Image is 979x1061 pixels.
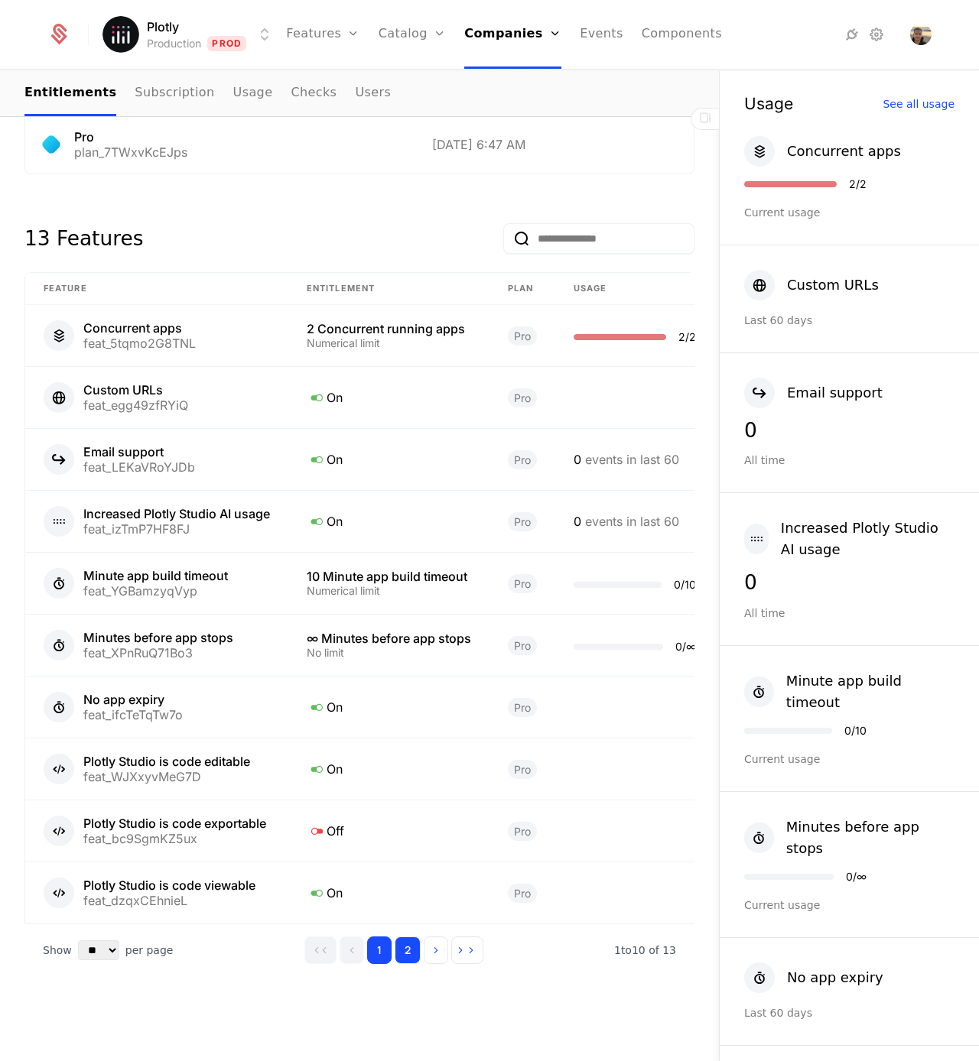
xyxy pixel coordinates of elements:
img: Plotly [102,16,139,53]
div: feat_bc9SgmKZ5ux [83,832,266,845]
div: Numerical limit [307,338,471,349]
span: 1 to 10 of [614,944,662,956]
div: Usage [744,96,793,112]
div: All time [744,605,955,621]
div: No limit [307,647,471,658]
div: Numerical limit [307,586,471,596]
div: plan_7TWxvKcEJps [74,146,187,158]
div: Increased Plotly Studio AI usage [83,508,270,520]
button: Custom URLs [744,270,879,300]
div: feat_dzqxCEhnieL [83,894,255,907]
div: On [307,697,471,717]
div: Minutes before app stops [83,631,233,644]
span: Pro [508,512,537,531]
div: ∞ Minutes before app stops [307,632,471,644]
button: Open user button [910,24,932,45]
div: Current usage [744,897,955,913]
div: Current usage [744,751,955,767]
div: Last 60 days [744,1005,955,1020]
div: Minutes before app stops [786,816,955,859]
div: Plotly Studio is code viewable [83,879,255,891]
div: 2 Concurrent running apps [307,323,471,335]
div: feat_XPnRuQ71Bo3 [83,647,233,659]
div: Custom URLs [83,384,188,396]
img: Chris P [910,24,932,45]
div: feat_egg49zfRYiQ [83,399,188,411]
div: 0 [744,573,955,592]
div: On [307,883,471,903]
div: Custom URLs [787,274,879,296]
div: Minute app build timeout [83,569,228,582]
span: Pro [508,822,537,841]
button: Go to next page [424,936,448,964]
button: Increased Plotly Studio AI usage [744,518,955,560]
a: Subscription [135,71,214,116]
div: Current usage [744,205,955,220]
button: Go to page 2 [395,936,421,964]
div: On [307,511,471,531]
div: Table pagination [24,924,694,976]
div: Increased Plotly Studio AI usage [781,518,955,560]
button: Go to first page [304,936,337,964]
select: Select page size [78,940,119,960]
span: per page [125,943,174,958]
span: Pro [508,574,537,593]
span: Pro [508,636,537,655]
a: Checks [291,71,337,116]
div: Pro [74,131,187,143]
span: 13 [614,944,676,956]
div: feat_5tqmo2G8TNL [83,337,196,349]
div: 13 Features [24,223,143,254]
div: Email support [83,446,195,458]
div: Page navigation [304,936,483,964]
ul: Choose Sub Page [24,71,391,116]
nav: Main [24,71,694,116]
div: On [307,759,471,779]
div: 2 / 2 [849,179,867,190]
div: Email support [787,382,883,404]
div: Off [307,821,471,841]
span: Pro [508,698,537,717]
div: On [307,449,471,469]
div: 0 / 10 [674,579,696,590]
div: 10 Minute app build timeout [307,570,471,582]
button: No app expiry [744,962,883,993]
div: All time [744,453,955,468]
span: events in last 60 [585,452,679,467]
div: Minute app build timeout [786,670,955,713]
div: 0 [574,450,696,469]
span: Pro [508,326,537,346]
div: 0 / ∞ [675,641,696,652]
span: Show [43,943,72,958]
a: Users [355,71,391,116]
a: Usage [233,71,273,116]
div: Last 60 days [744,313,955,328]
a: Entitlements [24,71,116,116]
th: plan [489,273,555,305]
div: 0 / ∞ [846,871,867,882]
div: No app expiry [83,693,183,706]
a: Integrations [843,25,861,44]
a: Settings [867,25,886,44]
div: 2 / 2 [678,332,696,342]
div: Plotly Studio is code editable [83,755,250,767]
div: feat_WJXxyvMeG7D [83,771,250,783]
button: Go to previous page [340,936,364,964]
span: Pro [508,760,537,779]
button: Minutes before app stops [744,816,955,859]
div: [DATE] 6:47 AM [432,138,675,151]
span: Pro [508,884,537,903]
div: See all usage [883,99,955,109]
span: Pro [508,388,537,407]
button: Email support [744,378,883,408]
span: events in last 60 [585,514,679,529]
span: Pro [508,450,537,469]
div: No app expiry [787,967,883,988]
div: 0 [744,420,955,440]
button: Select environment [107,18,274,51]
div: feat_ifcTeTqTw7o [83,709,183,721]
div: 0 / 10 [844,725,867,736]
span: Prod [207,36,246,51]
div: On [307,388,471,407]
div: feat_LEKaVRoYJDb [83,461,195,473]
